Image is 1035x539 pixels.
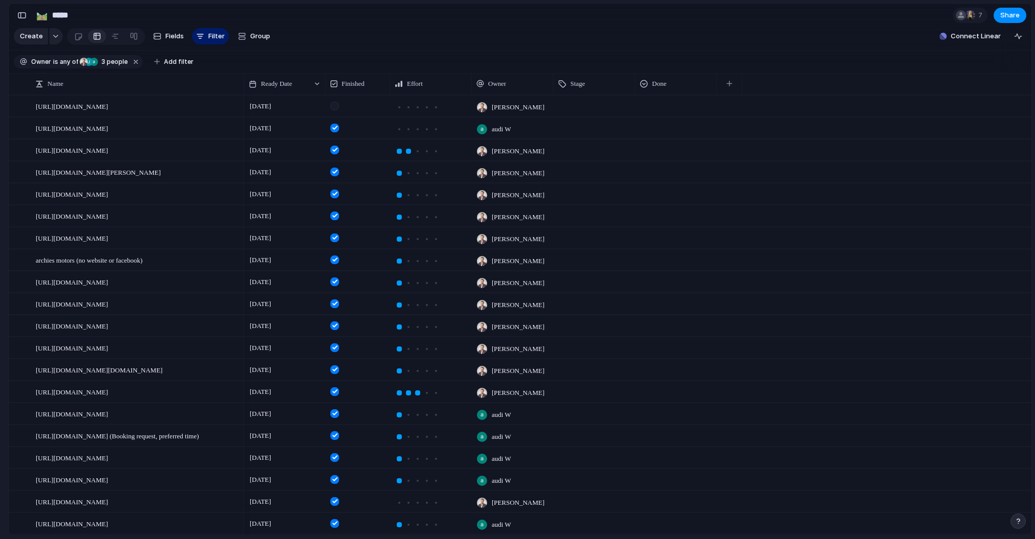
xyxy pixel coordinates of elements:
span: audi W [492,454,511,464]
span: [URL][DOMAIN_NAME] [36,210,108,222]
span: audi W [492,476,511,486]
span: Share [1000,10,1020,20]
span: [URL][DOMAIN_NAME] [36,144,108,156]
span: [URL][DOMAIN_NAME] [36,474,108,485]
span: [URL][DOMAIN_NAME] [36,496,108,507]
span: [DATE] [247,298,274,310]
span: [URL][DOMAIN_NAME] [36,408,108,419]
span: [PERSON_NAME] [492,278,544,288]
span: Name [47,79,63,89]
span: archies motors (no website or facebook) [36,254,142,266]
span: [DATE] [247,430,274,442]
button: isany of [51,56,80,67]
span: [URL][DOMAIN_NAME] [36,452,108,463]
span: [URL][DOMAIN_NAME] [36,386,108,397]
span: [URL][DOMAIN_NAME][PERSON_NAME] [36,166,161,178]
button: Share [994,8,1026,23]
span: [PERSON_NAME] [492,234,544,244]
span: [DATE] [247,496,274,508]
span: [PERSON_NAME] [492,102,544,112]
span: [URL][DOMAIN_NAME] [36,518,108,529]
span: [PERSON_NAME] [492,190,544,200]
span: Finished [342,79,365,89]
span: Fields [165,31,184,41]
button: Add filter [148,55,200,69]
span: [URL][DOMAIN_NAME] [36,122,108,134]
span: [DATE] [247,100,274,112]
span: Create [20,31,43,41]
span: [URL][DOMAIN_NAME] [36,188,108,200]
span: [DATE] [247,474,274,486]
div: 🛤️ [36,8,47,22]
span: audi W [492,124,511,134]
button: Connect Linear [935,29,1005,44]
button: 🛤️ [34,7,50,24]
span: [PERSON_NAME] [492,256,544,266]
span: [URL][DOMAIN_NAME] [36,276,108,288]
span: [DATE] [247,364,274,376]
span: [DATE] [247,232,274,244]
span: Owner [488,79,506,89]
button: Create [14,28,48,44]
span: [DATE] [247,276,274,288]
button: Filter [192,28,229,44]
span: 7 [978,10,985,20]
span: audi W [492,520,511,530]
button: Group [233,28,275,44]
span: Owner [31,57,51,66]
span: [DATE] [247,320,274,332]
span: [URL][DOMAIN_NAME] [36,342,108,354]
span: [URL][DOMAIN_NAME] [36,100,108,112]
span: [PERSON_NAME] [492,498,544,508]
button: 3 people [79,56,130,67]
span: Stage [570,79,585,89]
span: Filter [208,31,225,41]
span: [DATE] [247,518,274,530]
span: [DATE] [247,254,274,266]
span: [URL][DOMAIN_NAME][DOMAIN_NAME] [36,364,162,376]
span: [DATE] [247,188,274,200]
span: [PERSON_NAME] [492,146,544,156]
span: people [99,57,128,66]
span: Ready Date [261,79,292,89]
span: [URL][DOMAIN_NAME] [36,232,108,244]
span: [URL][DOMAIN_NAME] (Booking request, preferred time) [36,430,199,441]
span: Add filter [164,57,194,66]
span: [DATE] [247,408,274,420]
span: [URL][DOMAIN_NAME] [36,320,108,332]
span: audi W [492,410,511,420]
span: [PERSON_NAME] [492,388,544,398]
span: is [53,57,58,66]
span: [DATE] [247,342,274,354]
span: [PERSON_NAME] [492,344,544,354]
span: Group [250,31,270,41]
span: [PERSON_NAME] [492,366,544,376]
span: [DATE] [247,122,274,134]
span: Connect Linear [951,31,1001,41]
span: Effort [407,79,423,89]
span: [DATE] [247,452,274,464]
span: [PERSON_NAME] [492,168,544,178]
span: [DATE] [247,210,274,222]
span: [PERSON_NAME] [492,322,544,332]
span: [PERSON_NAME] [492,212,544,222]
span: audi W [492,432,511,442]
span: [DATE] [247,386,274,398]
span: [URL][DOMAIN_NAME] [36,298,108,310]
span: any of [58,57,78,66]
span: Done [652,79,666,89]
span: [DATE] [247,144,274,156]
span: 3 [99,58,107,65]
span: [DATE] [247,166,274,178]
button: Fields [149,28,188,44]
span: [PERSON_NAME] [492,300,544,310]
